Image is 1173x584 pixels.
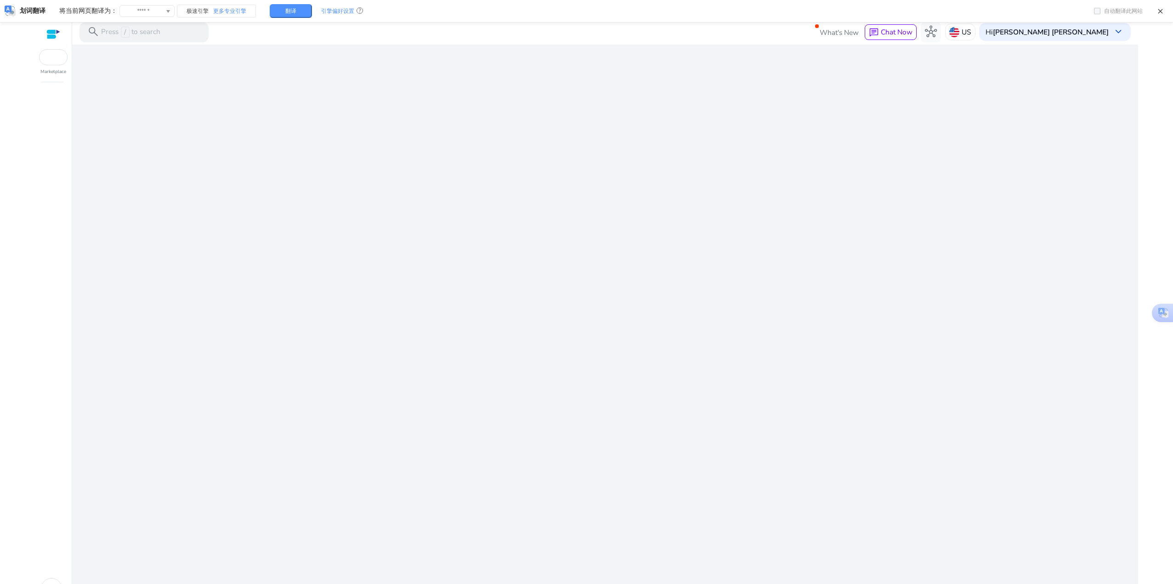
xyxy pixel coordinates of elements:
p: US [962,24,971,40]
span: hub [925,26,937,38]
p: Hi [986,28,1109,35]
span: Chat Now [881,27,912,37]
p: Marketplace [40,68,66,75]
img: us.svg [949,27,959,37]
button: chatChat Now [865,24,917,40]
p: Press to search [101,27,160,38]
span: chat [869,28,879,38]
button: hub [921,22,941,42]
span: search [87,26,99,38]
span: keyboard_arrow_down [1112,26,1124,38]
span: What's New [820,24,859,40]
b: [PERSON_NAME] [PERSON_NAME] [993,27,1109,37]
span: / [121,27,130,38]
